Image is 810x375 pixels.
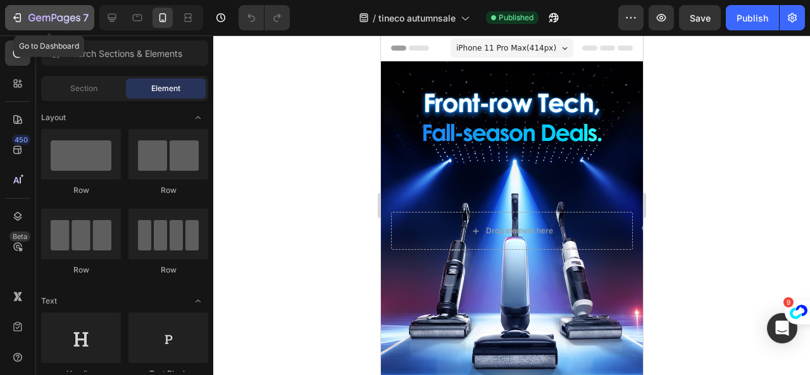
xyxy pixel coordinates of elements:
span: Section [70,83,97,94]
p: 7 [83,10,89,25]
button: Publish [726,5,779,30]
iframe: Design area [381,35,643,375]
span: Save [690,13,711,23]
div: Row [128,185,208,196]
span: Text [41,295,57,307]
span: Published [499,12,533,23]
span: / [373,11,376,25]
span: Element [151,83,180,94]
div: 450 [12,135,30,145]
div: Row [41,264,121,276]
span: Toggle open [188,108,208,128]
span: Layout [41,112,66,123]
span: Toggle open [188,291,208,311]
input: Search Sections & Elements [41,40,208,66]
span: tineco autumnsale [378,11,456,25]
div: Publish [737,11,768,25]
div: Beta [9,231,30,242]
button: Save [679,5,721,30]
div: Open Intercom Messenger [767,313,797,343]
div: Row [128,264,208,276]
div: Row [41,185,121,196]
button: 7 [5,5,94,30]
div: Undo/Redo [239,5,290,30]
